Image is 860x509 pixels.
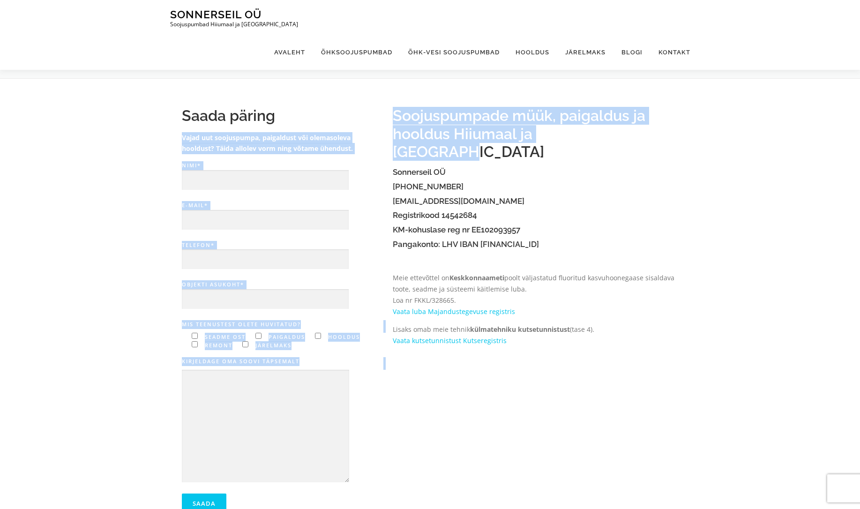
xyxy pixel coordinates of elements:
[182,161,383,190] label: Nimi*
[508,35,557,70] a: Hooldus
[182,133,353,153] strong: Vajad uut soojuspumpa, paigaldust või olemasoleva hooldust? Täida allolev vorm ning võtame ühendust.
[182,170,349,190] input: Nimi*
[393,324,679,346] p: Lisaks omab meie tehnik (tase 4).
[182,201,383,230] label: E-mail*
[393,196,524,206] a: [EMAIL_ADDRESS][DOMAIN_NAME]
[253,342,292,349] span: järelmaks
[182,320,383,329] label: Mis teenustest olete huvitatud?
[182,357,383,366] label: Kirjeldage oma soovi täpsemalt
[393,168,679,177] h4: Sonnerseil OÜ
[557,35,613,70] a: Järelmaks
[182,249,349,269] input: Telefon*
[266,333,305,340] span: paigaldus
[470,325,570,334] strong: külmatehniku kutsetunnistust
[613,35,651,70] a: Blogi
[400,35,508,70] a: Õhk-vesi soojuspumbad
[266,35,313,70] a: Avaleht
[393,225,679,234] h4: KM-kohuslase reg nr EE102093957
[393,240,679,249] h4: Pangakonto: LHV IBAN [FINANCIAL_ID]
[182,210,349,230] input: E-mail*
[651,35,690,70] a: Kontakt
[202,342,232,349] span: remont
[326,333,360,340] span: hooldus
[182,289,349,309] input: Objekti asukoht*
[393,336,507,345] a: Vaata kutsetunnistust Kutseregistris
[393,307,515,316] a: Vaata luba Majandustegevuse registris
[170,21,298,28] p: Soojuspumbad Hiiumaal ja [GEOGRAPHIC_DATA]
[182,107,383,125] h2: Saada päring
[393,272,679,317] p: Meie ettevõttel on poolt väljastatud fluoritud kasvuhoonegaase sisaldava toote, seadme ja süsteem...
[449,273,504,282] strong: Keskkonnaameti
[393,182,679,191] h4: [PHONE_NUMBER]
[182,241,383,270] label: Telefon*
[313,35,400,70] a: Õhksoojuspumbad
[170,8,262,21] a: Sonnerseil OÜ
[393,211,679,220] h4: Registrikood 14542684
[393,107,679,161] h2: Soojuspumpade müük, paigaldus ja hooldus Hiiumaal ja [GEOGRAPHIC_DATA]
[202,333,246,340] span: seadme ost
[182,280,383,309] label: Objekti asukoht*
